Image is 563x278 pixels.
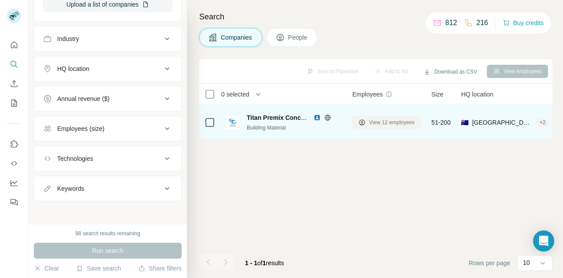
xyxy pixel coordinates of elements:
span: Companies [221,33,253,42]
button: Use Surfe on LinkedIn [7,136,21,152]
span: of [257,259,263,267]
img: Logo of Titan Premix Concrete [226,115,240,130]
button: HQ location [34,58,181,79]
span: People [288,33,308,42]
button: Search [7,56,21,72]
button: Share filters [138,264,182,273]
span: Size [431,90,443,99]
span: 1 [263,259,266,267]
p: 812 [445,18,457,28]
button: Industry [34,28,181,49]
span: 🇦🇺 [461,118,468,127]
span: results [245,259,284,267]
button: Buy credits [503,17,544,29]
span: Rows per page [469,259,510,267]
h4: Search [199,11,552,23]
div: 98 search results remaining [75,230,140,237]
span: HQ location [461,90,493,99]
button: Enrich CSV [7,76,21,92]
button: View 12 employees [352,116,421,129]
span: Employees [352,90,383,99]
div: HQ location [57,64,89,73]
button: Use Surfe API [7,156,21,171]
p: 10 [523,258,530,267]
div: Technologies [57,154,93,163]
span: 51-200 [431,118,451,127]
div: Building Material [247,124,342,132]
span: 1 - 1 [245,259,257,267]
button: Dashboard [7,175,21,191]
div: + 2 [536,119,549,126]
button: Clear [34,264,59,273]
p: 216 [476,18,488,28]
div: Keywords [57,184,84,193]
button: My lists [7,95,21,111]
button: Annual revenue ($) [34,88,181,109]
img: LinkedIn logo [314,114,321,121]
div: Industry [57,34,79,43]
button: Employees (size) [34,118,181,139]
div: Employees (size) [57,124,104,133]
span: View 12 employees [369,119,415,126]
button: Save search [76,264,121,273]
button: Technologies [34,148,181,169]
span: [GEOGRAPHIC_DATA], [GEOGRAPHIC_DATA] [472,118,532,127]
button: Download as CSV [417,65,483,78]
img: Avatar [7,9,21,23]
span: 0 selected [221,90,249,99]
div: Open Intercom Messenger [533,230,554,252]
button: Quick start [7,37,21,53]
button: Feedback [7,194,21,210]
span: Titan Premix Concrete [247,114,312,121]
div: Annual revenue ($) [57,94,110,103]
button: Keywords [34,178,181,199]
